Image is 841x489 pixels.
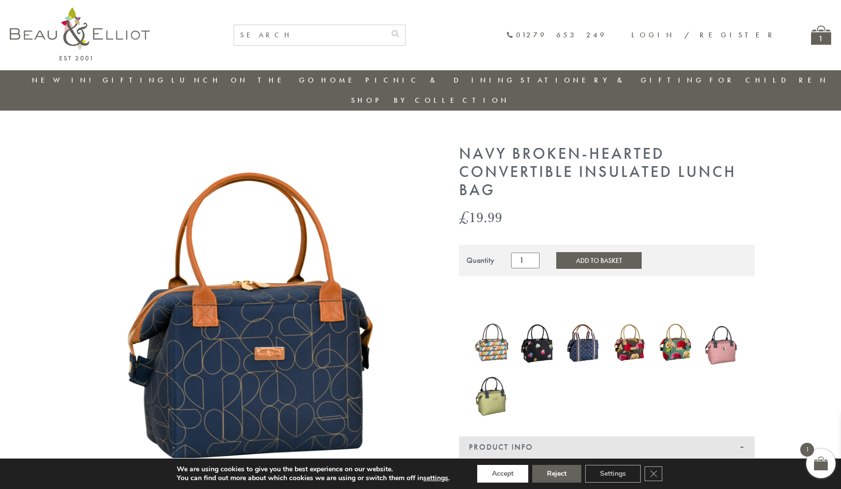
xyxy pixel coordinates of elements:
span: £ [459,207,469,227]
button: Add to Basket [556,252,642,269]
a: Oxford quilted lunch bag pistachio [474,370,510,422]
img: logo [10,7,150,60]
a: Gifting [103,75,166,85]
img: Convertible lunch bag Monochrome Tile 7L Luxury Insulated Lunch Tote [87,145,431,489]
a: Sarah Kelleher Lunch Bag Dark Stone [612,321,648,367]
a: Lunch On The Go [171,75,317,85]
a: Emily convertible lunch bag [519,318,556,370]
button: Close GDPR Cookie Banner [645,466,662,481]
button: Accept [477,465,528,483]
img: Oxford quilted lunch bag mallow [704,318,740,367]
a: Sarah Kelleher convertible lunch bag teal [657,318,694,369]
img: Monogram Midnight Convertible Lunch Bag [566,321,602,365]
img: Emily convertible lunch bag [519,318,556,368]
img: Sarah Kelleher Lunch Bag Dark Stone [612,321,648,365]
bdi: 19.99 [459,207,502,227]
div: Quantity [466,256,494,265]
div: Product Info [459,436,755,458]
iframe: Secure express checkout frame [607,282,757,306]
input: Product quantity [511,253,540,268]
button: Reject [532,465,581,483]
a: Login / Register [631,30,777,40]
iframe: Secure express checkout frame [457,282,606,306]
button: settings [423,474,448,483]
img: Carnaby eclipse convertible lunch bag [474,320,510,366]
a: For Children [709,75,829,85]
p: We are using cookies to give you the best experience on our website. [177,465,450,474]
input: SEARCH [234,25,385,45]
a: 1 [811,26,831,45]
a: New in! [32,75,98,85]
a: 01279 653 249 [506,31,607,39]
a: Monogram Midnight Convertible Lunch Bag [566,321,602,367]
h1: Navy Broken-hearted Convertible Insulated Lunch Bag [459,145,755,199]
img: Sarah Kelleher convertible lunch bag teal [657,318,694,367]
a: Oxford quilted lunch bag mallow [704,318,740,369]
p: You can find out more about which cookies we are using or switch them off in . [177,474,450,483]
span: 1 [800,443,814,457]
a: Home [321,75,360,85]
a: Carnaby eclipse convertible lunch bag [474,320,510,368]
a: Picnic & Dining [365,75,515,85]
img: Oxford quilted lunch bag pistachio [474,370,510,420]
a: Shop by collection [351,95,510,105]
button: Settings [585,465,641,483]
a: Stationery & Gifting [520,75,705,85]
